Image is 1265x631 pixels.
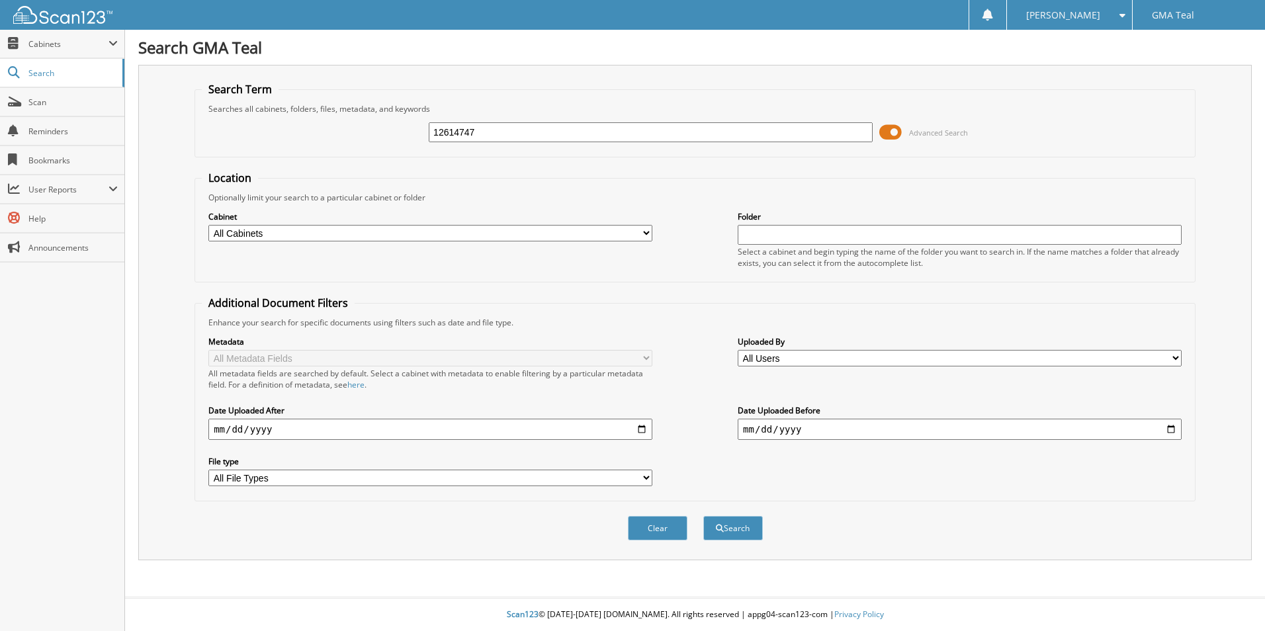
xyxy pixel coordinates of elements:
[507,609,539,620] span: Scan123
[28,184,109,195] span: User Reports
[208,419,652,440] input: start
[28,155,118,166] span: Bookmarks
[202,82,279,97] legend: Search Term
[208,336,652,347] label: Metadata
[1026,11,1100,19] span: [PERSON_NAME]
[28,67,116,79] span: Search
[738,246,1182,269] div: Select a cabinet and begin typing the name of the folder you want to search in. If the name match...
[28,242,118,253] span: Announcements
[208,456,652,467] label: File type
[28,38,109,50] span: Cabinets
[738,336,1182,347] label: Uploaded By
[28,213,118,224] span: Help
[738,405,1182,416] label: Date Uploaded Before
[202,192,1188,203] div: Optionally limit your search to a particular cabinet or folder
[202,317,1188,328] div: Enhance your search for specific documents using filters such as date and file type.
[347,379,365,390] a: here
[125,599,1265,631] div: © [DATE]-[DATE] [DOMAIN_NAME]. All rights reserved | appg04-scan123-com |
[703,516,763,540] button: Search
[202,171,258,185] legend: Location
[202,296,355,310] legend: Additional Document Filters
[834,609,884,620] a: Privacy Policy
[738,419,1182,440] input: end
[28,97,118,108] span: Scan
[909,128,968,138] span: Advanced Search
[738,211,1182,222] label: Folder
[138,36,1252,58] h1: Search GMA Teal
[208,368,652,390] div: All metadata fields are searched by default. Select a cabinet with metadata to enable filtering b...
[208,405,652,416] label: Date Uploaded After
[628,516,687,540] button: Clear
[1199,568,1265,631] iframe: Chat Widget
[202,103,1188,114] div: Searches all cabinets, folders, files, metadata, and keywords
[1152,11,1194,19] span: GMA Teal
[13,6,112,24] img: scan123-logo-white.svg
[28,126,118,137] span: Reminders
[208,211,652,222] label: Cabinet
